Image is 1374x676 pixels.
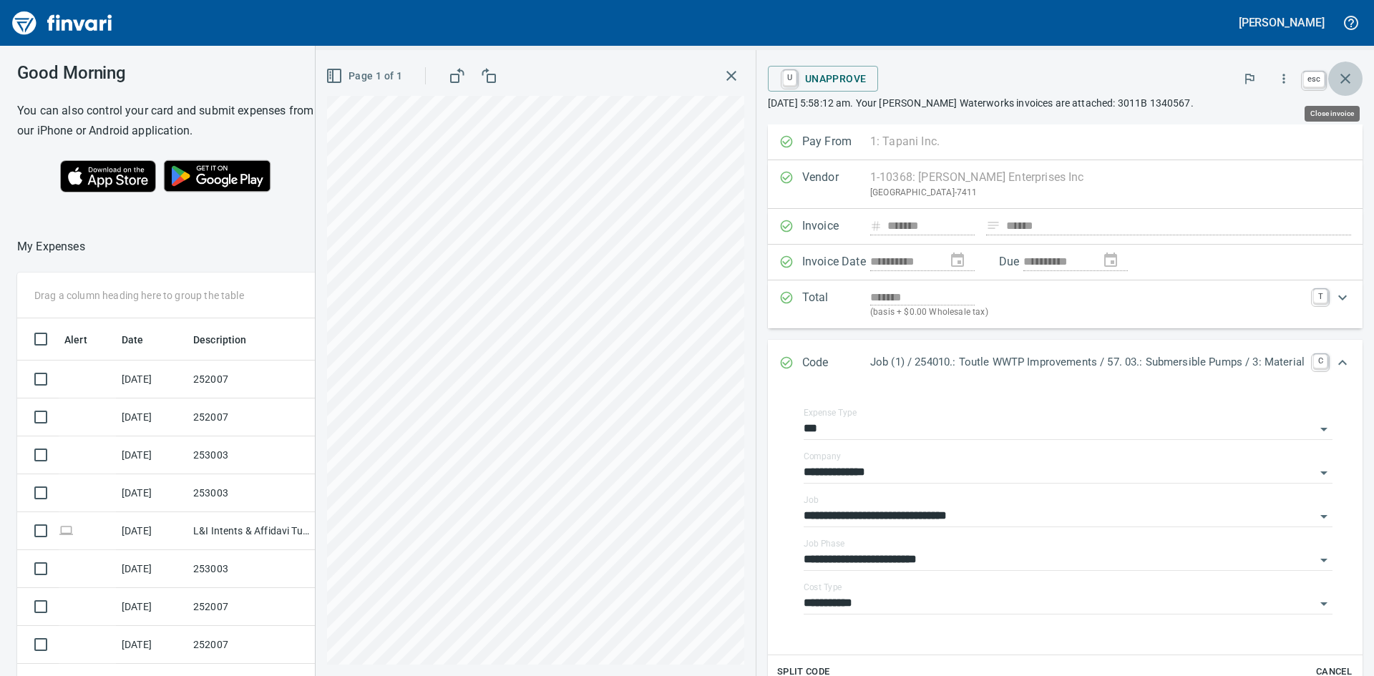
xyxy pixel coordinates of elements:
[768,66,878,92] button: UUnapprove
[64,331,87,348] span: Alert
[804,452,841,461] label: Company
[1239,15,1325,30] h5: [PERSON_NAME]
[1314,550,1334,570] button: Open
[17,101,321,141] h6: You can also control your card and submit expenses from our iPhone or Android application.
[187,436,316,474] td: 253003
[779,67,867,91] span: Unapprove
[802,354,870,373] p: Code
[1313,289,1327,303] a: T
[870,305,1305,320] p: (basis + $0.00 Wholesale tax)
[187,361,316,398] td: 252007
[1235,11,1328,34] button: [PERSON_NAME]
[804,539,844,548] label: Job Phase
[116,361,187,398] td: [DATE]
[64,331,106,348] span: Alert
[116,398,187,436] td: [DATE]
[122,331,144,348] span: Date
[60,160,156,192] img: Download on the App Store
[193,331,247,348] span: Description
[1303,72,1325,87] a: esc
[1314,463,1334,483] button: Open
[802,289,870,320] p: Total
[323,63,408,89] button: Page 1 of 1
[768,280,1363,328] div: Expand
[768,96,1363,110] p: [DATE] 5:58:12 am. Your [PERSON_NAME] Waterworks invoices are attached: 3011B 1340567.
[804,583,842,592] label: Cost Type
[187,588,316,626] td: 252007
[116,436,187,474] td: [DATE]
[187,512,316,550] td: L&I Intents & Affidavi Tumwater [GEOGRAPHIC_DATA]
[9,6,116,40] img: Finvari
[34,288,244,303] p: Drag a column heading here to group the table
[59,526,74,535] span: Online transaction
[17,238,85,255] p: My Expenses
[193,331,265,348] span: Description
[1314,594,1334,614] button: Open
[17,238,85,255] nav: breadcrumb
[116,512,187,550] td: [DATE]
[116,550,187,588] td: [DATE]
[122,331,162,348] span: Date
[1313,354,1327,368] a: C
[116,588,187,626] td: [DATE]
[116,626,187,664] td: [DATE]
[17,63,321,83] h3: Good Morning
[870,354,1305,371] p: Job (1) / 254010.: Toutle WWTP Improvements / 57. 03.: Submersible Pumps / 3: Material
[783,70,796,86] a: U
[1314,506,1334,526] button: Open
[804,496,819,504] label: Job
[156,152,279,200] img: Get it on Google Play
[768,340,1363,387] div: Expand
[116,474,187,512] td: [DATE]
[187,626,316,664] td: 252007
[187,398,316,436] td: 252007
[804,408,857,417] label: Expense Type
[187,550,316,588] td: 253003
[1234,63,1265,94] button: Flag
[1314,419,1334,439] button: Open
[187,474,316,512] td: 253003
[328,67,402,85] span: Page 1 of 1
